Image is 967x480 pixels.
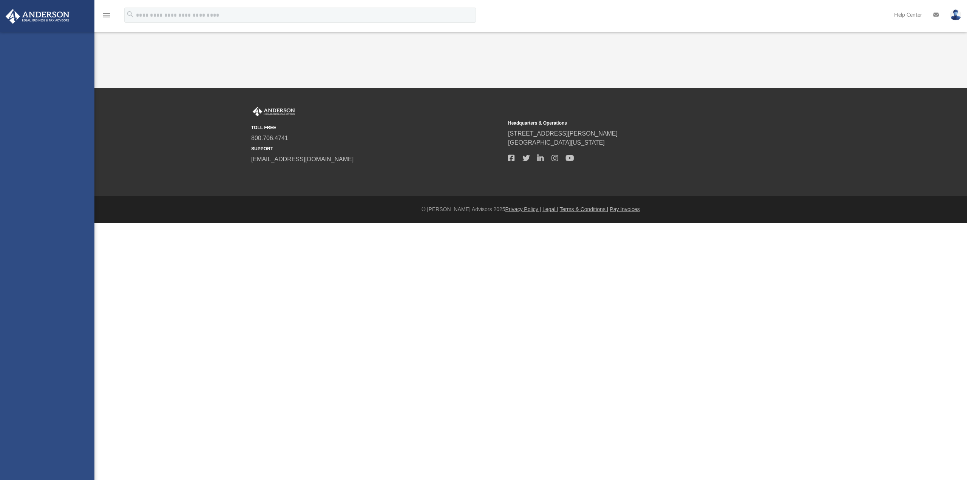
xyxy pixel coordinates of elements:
[950,9,961,20] img: User Pic
[505,206,541,212] a: Privacy Policy |
[251,124,503,131] small: TOLL FREE
[542,206,558,212] a: Legal |
[94,205,967,213] div: © [PERSON_NAME] Advisors 2025
[3,9,72,24] img: Anderson Advisors Platinum Portal
[126,10,134,19] i: search
[251,135,288,141] a: 800.706.4741
[508,139,605,146] a: [GEOGRAPHIC_DATA][US_STATE]
[102,11,111,20] i: menu
[251,107,297,117] img: Anderson Advisors Platinum Portal
[508,120,760,127] small: Headquarters & Operations
[102,14,111,20] a: menu
[251,156,354,162] a: [EMAIL_ADDRESS][DOMAIN_NAME]
[610,206,640,212] a: Pay Invoices
[560,206,609,212] a: Terms & Conditions |
[508,130,618,137] a: [STREET_ADDRESS][PERSON_NAME]
[251,145,503,152] small: SUPPORT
